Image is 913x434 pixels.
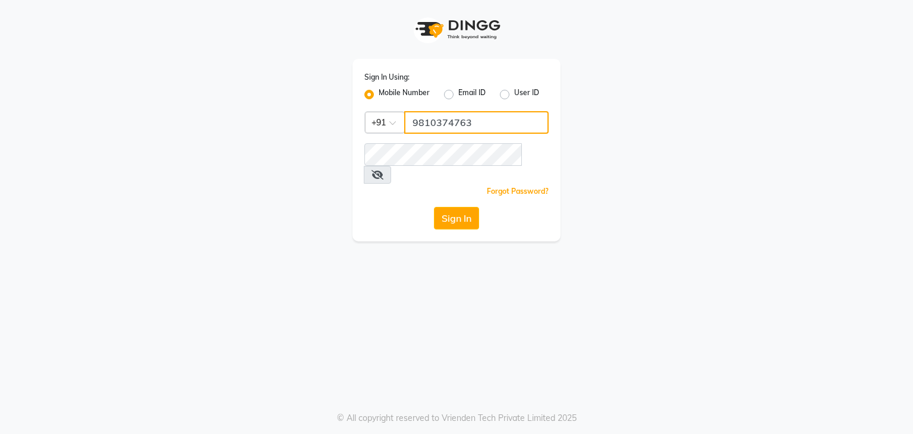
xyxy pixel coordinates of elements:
[458,87,486,102] label: Email ID
[404,111,549,134] input: Username
[379,87,430,102] label: Mobile Number
[364,143,522,166] input: Username
[514,87,539,102] label: User ID
[434,207,479,229] button: Sign In
[409,12,504,47] img: logo1.svg
[364,72,410,83] label: Sign In Using:
[487,187,549,196] a: Forgot Password?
